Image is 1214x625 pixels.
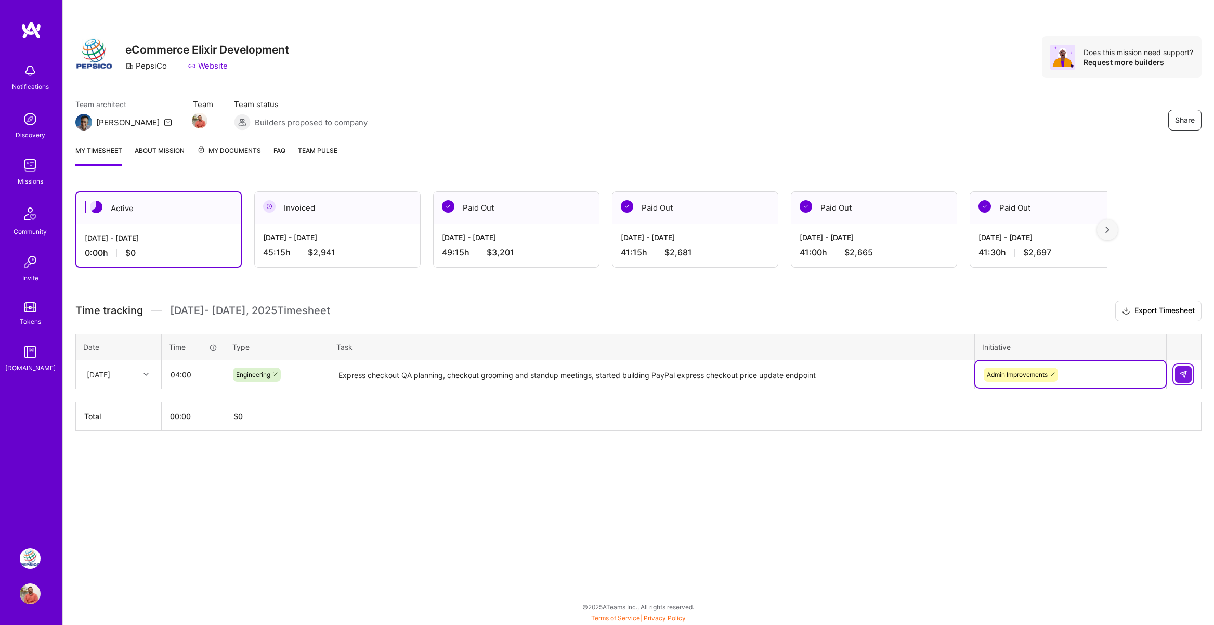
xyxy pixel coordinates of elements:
div: Community [14,226,47,237]
span: $2,665 [844,247,873,258]
img: discovery [20,109,41,129]
span: $ 0 [233,412,243,421]
div: Time [169,342,217,353]
span: $2,941 [308,247,335,258]
div: 0:00 h [85,248,232,258]
div: Paid Out [434,192,599,224]
img: Invite [20,252,41,272]
div: Invite [22,272,38,283]
span: Admin Improvements [987,371,1048,379]
i: icon Download [1122,306,1130,317]
span: Team Pulse [298,147,337,154]
img: Team Architect [75,114,92,131]
th: Total [76,402,162,430]
div: Missions [18,176,43,187]
a: User Avatar [17,583,43,604]
h3: eCommerce Elixir Development [125,43,289,56]
i: icon CompanyGray [125,62,134,70]
div: [DATE] - [DATE] [85,232,232,243]
div: [PERSON_NAME] [96,117,160,128]
button: Export Timesheet [1115,301,1202,321]
span: Engineering [236,371,270,379]
a: My Documents [197,145,261,166]
th: 00:00 [162,402,225,430]
div: [DATE] - [DATE] [978,232,1127,243]
div: [DATE] - [DATE] [442,232,591,243]
img: teamwork [20,155,41,176]
img: PepsiCo: eCommerce Elixir Development [20,548,41,569]
img: User Avatar [20,583,41,604]
a: Privacy Policy [644,614,686,622]
a: Website [188,60,228,71]
div: 41:00 h [800,247,948,258]
img: Paid Out [978,200,991,213]
th: Task [329,334,975,360]
img: guide book [20,342,41,362]
img: Paid Out [800,200,812,213]
div: 41:30 h [978,247,1127,258]
div: Request more builders [1084,57,1193,67]
span: $3,201 [487,247,514,258]
span: My Documents [197,145,261,157]
div: [DATE] - [DATE] [621,232,769,243]
img: Builders proposed to company [234,114,251,131]
img: Company Logo [75,36,113,74]
div: Paid Out [791,192,957,224]
div: Active [76,192,241,224]
div: null [1175,366,1193,383]
span: Team [193,99,213,110]
th: Date [76,334,162,360]
textarea: Express checkout QA planning, checkout grooming and standup meetings, started building PayPal exp... [330,361,973,389]
a: Team Pulse [298,145,337,166]
input: HH:MM [162,361,224,388]
div: PepsiCo [125,60,167,71]
img: Team Member Avatar [192,113,207,128]
div: 49:15 h [442,247,591,258]
div: Paid Out [612,192,778,224]
span: Team status [234,99,368,110]
img: right [1105,226,1109,233]
img: logo [21,21,42,40]
a: FAQ [273,145,285,166]
div: [DATE] [87,369,110,380]
div: © 2025 ATeams Inc., All rights reserved. [62,594,1214,620]
button: Share [1168,110,1202,131]
span: Time tracking [75,304,143,317]
div: Tokens [20,316,41,327]
div: Initiative [982,342,1159,353]
div: [DATE] - [DATE] [263,232,412,243]
div: Does this mission need support? [1084,47,1193,57]
img: bell [20,60,41,81]
span: $2,681 [664,247,692,258]
div: Paid Out [970,192,1135,224]
a: Team Member Avatar [193,112,206,129]
a: Terms of Service [591,614,640,622]
span: $2,697 [1023,247,1051,258]
span: Team architect [75,99,172,110]
div: 45:15 h [263,247,412,258]
div: Invoiced [255,192,420,224]
div: Notifications [12,81,49,92]
img: Paid Out [442,200,454,213]
span: Share [1175,115,1195,125]
span: Builders proposed to company [255,117,368,128]
span: $0 [125,248,136,258]
div: Discovery [16,129,45,140]
i: icon Mail [164,118,172,126]
div: 41:15 h [621,247,769,258]
a: About Mission [135,145,185,166]
th: Type [225,334,329,360]
span: [DATE] - [DATE] , 2025 Timesheet [170,304,330,317]
i: icon Chevron [143,372,149,377]
img: Community [18,201,43,226]
img: Avatar [1050,45,1075,70]
img: Active [90,201,102,213]
a: PepsiCo: eCommerce Elixir Development [17,548,43,569]
span: | [591,614,686,622]
img: Submit [1179,370,1187,379]
a: My timesheet [75,145,122,166]
img: Paid Out [621,200,633,213]
img: tokens [24,302,36,312]
div: [DATE] - [DATE] [800,232,948,243]
img: Invoiced [263,200,276,213]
